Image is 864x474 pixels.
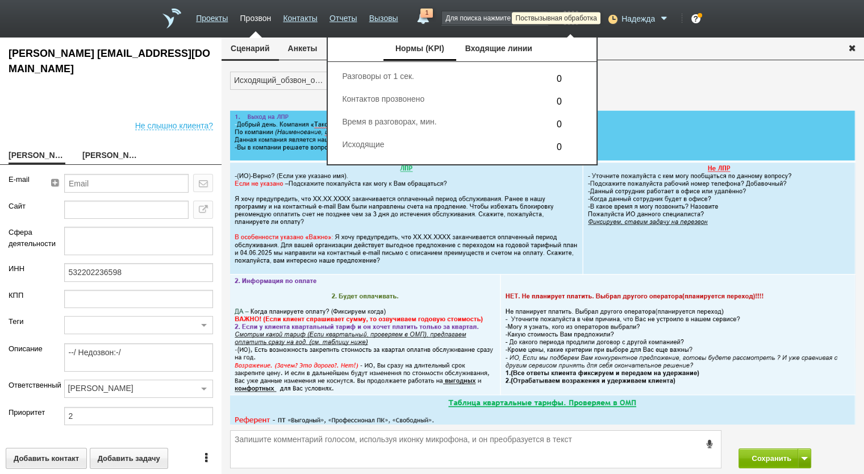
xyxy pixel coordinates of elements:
[9,263,47,275] label: ИНН
[383,38,456,61] button: Нормы (KPI)
[9,227,47,249] label: Сфера деятельности
[738,448,798,468] button: Сохранить
[9,380,47,391] label: Ответственный
[329,8,357,24] a: Отчеты
[557,68,582,90] div: 0
[196,8,228,24] a: Проекты
[342,113,540,130] div: Время в разговорах, мин.
[442,11,548,24] input: Для поиска нажмите enter
[6,448,87,469] button: Добавить контакт
[9,316,47,327] label: Теги
[283,8,317,24] a: Контакты
[691,14,700,23] div: ?
[135,118,213,130] span: Не слышно клиента?
[279,38,327,59] button: Анкеты
[557,90,582,113] div: 0
[342,90,540,107] div: Контактов прозвонено
[9,407,47,418] label: Приоритет
[456,38,541,61] div: Входящие линии
[234,73,329,87] div: Исходящий_обзвон_общий
[342,136,540,153] div: Исходящие
[621,13,655,24] span: Надежда
[90,448,168,469] button: Добавить задачу
[9,174,37,185] label: E-mail
[240,8,271,24] a: Прозвон
[621,12,670,23] a: Надежда
[9,201,47,212] label: Сайт
[369,8,398,24] a: Вызовы
[412,9,433,22] a: 1
[82,148,139,164] a: [PERSON_NAME]
[9,148,65,164] a: [PERSON_NAME] [EMAIL_ADDRESS][DOMAIN_NAME]
[342,68,540,85] div: Разговоры от 1 сек.
[68,381,196,395] div: [PERSON_NAME]
[9,290,47,301] label: КПП
[162,9,181,28] a: На главную
[9,46,213,77] div: ИП АЛЕКСАНДРОВА СВЕТЛАНА ГРИГОРЬЕВНА__530004v@host27.taxcom.ru
[557,136,582,159] div: 0
[9,343,47,355] label: Описание
[222,38,279,61] button: Сценарий
[557,113,582,136] div: 0
[420,9,433,18] span: 1
[64,174,189,192] input: Email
